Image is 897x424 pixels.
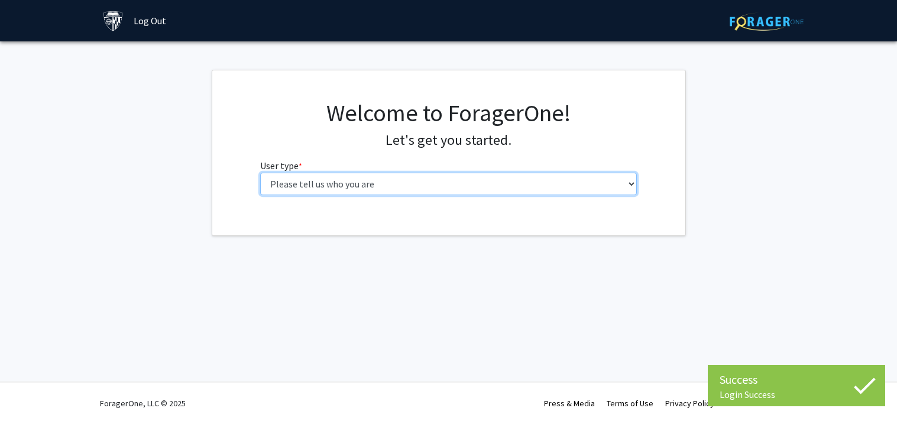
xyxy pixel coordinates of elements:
div: ForagerOne, LLC © 2025 [100,383,186,424]
label: User type [260,158,302,173]
h1: Welcome to ForagerOne! [260,99,637,127]
a: Press & Media [544,398,595,409]
div: Success [720,371,873,389]
a: Terms of Use [607,398,653,409]
div: Login Success [720,389,873,400]
iframe: Chat [847,371,888,415]
h4: Let's get you started. [260,132,637,149]
img: ForagerOne Logo [730,12,804,31]
img: Johns Hopkins University Logo [103,11,124,31]
a: Privacy Policy [665,398,714,409]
